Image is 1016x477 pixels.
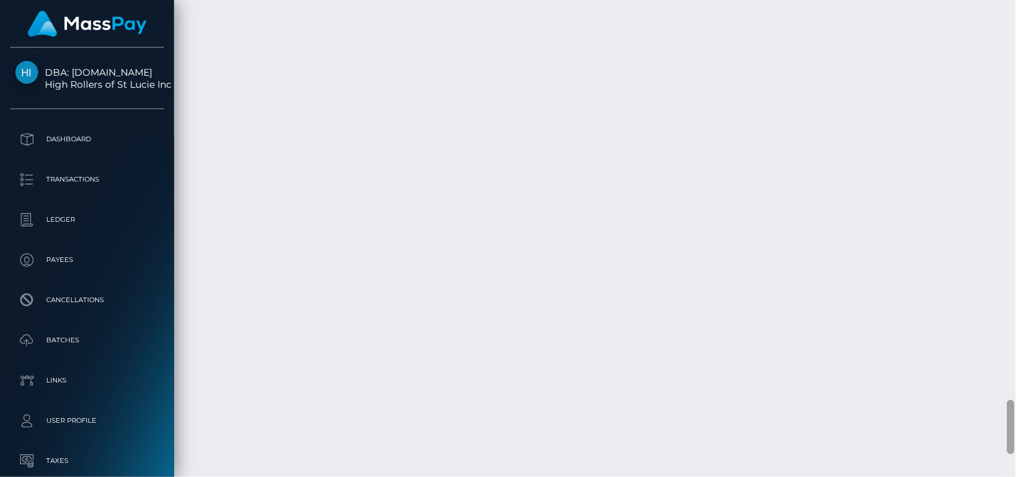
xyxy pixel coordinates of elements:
[10,324,164,357] a: Batches
[10,243,164,277] a: Payees
[15,129,159,149] p: Dashboard
[15,250,159,270] p: Payees
[15,210,159,230] p: Ledger
[10,66,164,90] span: DBA: [DOMAIN_NAME] High Rollers of St Lucie Inc
[10,123,164,156] a: Dashboard
[15,451,159,471] p: Taxes
[10,404,164,437] a: User Profile
[10,163,164,196] a: Transactions
[15,411,159,431] p: User Profile
[15,61,38,84] img: High Rollers of St Lucie Inc
[10,203,164,236] a: Ledger
[15,290,159,310] p: Cancellations
[27,11,147,37] img: MassPay Logo
[15,370,159,391] p: Links
[10,364,164,397] a: Links
[15,330,159,350] p: Batches
[15,169,159,190] p: Transactions
[10,283,164,317] a: Cancellations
